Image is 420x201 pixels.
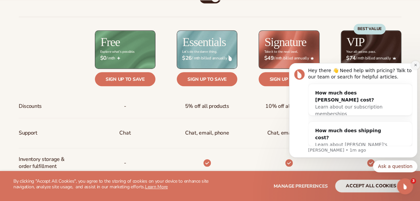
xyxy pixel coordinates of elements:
[229,55,232,61] img: drop.png
[310,57,314,60] img: Star_6.png
[335,180,407,192] button: accept all cookies
[117,56,120,60] img: Free_Icon_bb6e7c7e-73f8-44bd-8ed0-223ea0fc522e.png
[393,56,396,60] img: Crown_2d87c031-1b5a-4345-8312-a4356ddcde98.png
[95,31,155,68] img: free_bg.png
[100,55,107,61] strong: $0
[259,31,319,68] img: Signature_BG_eeb718c8-65ac-49e3-a4e5-327c6aa73146.jpg
[19,153,64,173] span: Inventory storage & order fulfillment
[259,72,319,86] a: Sign up to save
[185,127,229,139] p: Chat, email, phone
[185,100,229,113] span: 5% off all products
[182,36,226,48] h2: Essentials
[286,57,420,176] iframe: Intercom notifications message
[182,55,192,61] strong: $26
[101,36,120,48] h2: Free
[145,184,168,190] a: Learn More
[264,55,314,61] span: / mth billed annually
[182,55,232,61] span: / mth billed annually
[95,72,155,86] a: Sign up to save
[274,180,327,192] button: Manage preferences
[13,179,210,190] p: By clicking "Accept All Cookies", you agree to the storing of cookies on your device to enhance s...
[100,55,150,61] span: / mth
[397,178,413,194] iframe: Intercom live chat
[124,157,126,169] p: -
[19,127,37,139] span: Support
[19,100,42,113] span: Discounts
[267,127,311,139] span: Chat, email, phone
[346,55,396,61] span: / mth billed annually
[264,55,274,61] strong: $49
[346,55,356,61] strong: $74
[119,127,131,139] p: Chat
[177,31,237,68] img: Essentials_BG_9050f826-5aa9-47d9-a362-757b82c62641.jpg
[265,100,313,113] span: 10% off all products
[264,36,306,48] h2: Signature
[411,178,416,184] span: 3
[354,24,386,34] div: BEST VALUE
[346,36,365,48] h2: VIP
[177,72,237,86] a: Sign up to save
[124,100,126,113] span: -
[274,183,327,189] span: Manage preferences
[341,31,401,68] img: VIP_BG_199964bd-3653-43bc-8a67-789d2d7717b9.jpg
